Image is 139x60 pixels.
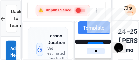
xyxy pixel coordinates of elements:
[6,5,17,32] button: Back to Teams
[36,5,90,16] div: ⚠️ Students cannot see this content! Click the toggle to publish it and make it visible to your c...
[112,34,132,53] iframe: chat widget
[3,3,45,42] div: Chat with us now!Close
[9,8,23,29] span: Back to Teams
[118,3,138,18] div: My Account
[85,5,132,33] iframe: chat widget
[47,32,71,46] h3: Lesson Duration
[39,8,71,13] span: ⚠️ Unpublished
[78,21,110,34] button: Template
